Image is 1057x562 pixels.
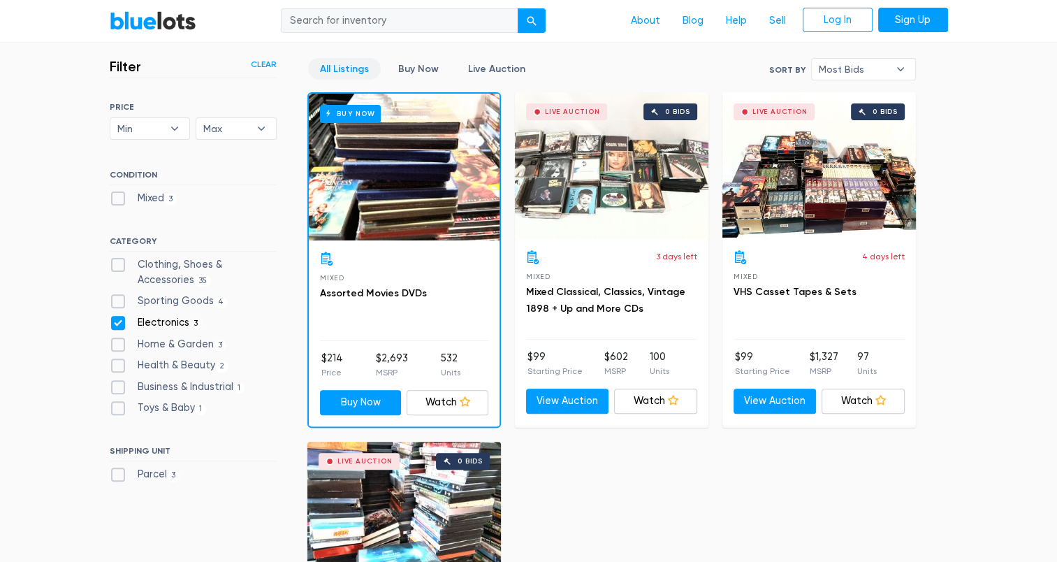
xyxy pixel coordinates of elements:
li: $214 [321,351,343,379]
label: Health & Beauty [110,358,229,373]
b: ▾ [247,118,276,139]
span: Mixed [526,273,551,280]
p: Price [321,366,343,379]
p: Units [441,366,460,379]
li: $99 [735,350,790,377]
a: Watch [407,390,488,415]
a: Watch [822,389,905,414]
label: Sporting Goods [110,294,228,309]
span: Min [117,118,163,139]
p: MSRP [376,366,408,379]
a: Blog [671,8,715,34]
li: $1,327 [809,350,838,377]
a: Live Auction [456,58,537,80]
h6: Buy Now [320,105,381,122]
div: Live Auction [337,458,393,465]
h6: CONDITION [110,170,277,185]
h3: Filter [110,58,141,75]
p: Starting Price [735,365,790,377]
span: 3 [189,318,203,329]
h6: PRICE [110,102,277,112]
span: Mixed [734,273,758,280]
a: About [620,8,671,34]
p: MSRP [809,365,838,377]
b: ▾ [886,59,915,80]
input: Search for inventory [281,8,518,34]
p: 4 days left [862,250,905,263]
div: 0 bids [458,458,483,465]
span: 4 [214,297,228,308]
label: Sort By [769,64,805,76]
a: Sell [758,8,797,34]
span: 35 [194,275,212,287]
label: Clothing, Shoes & Accessories [110,257,277,287]
p: Units [650,365,669,377]
span: 3 [214,340,227,351]
li: $99 [527,350,583,377]
span: 1 [195,404,207,415]
li: 532 [441,351,460,379]
a: Live Auction 0 bids [515,92,708,239]
li: $602 [604,350,628,377]
li: 97 [857,350,877,377]
a: All Listings [308,58,381,80]
label: Toys & Baby [110,401,207,416]
li: 100 [650,350,669,377]
span: 2 [215,361,229,372]
a: Log In [803,8,873,33]
label: Mixed [110,191,177,206]
span: Max [203,118,249,139]
div: Live Auction [752,108,808,115]
a: Buy Now [320,390,402,415]
div: 0 bids [665,108,690,115]
p: Units [857,365,877,377]
a: Clear [251,58,277,71]
span: Mixed [320,274,344,282]
label: Parcel [110,467,180,482]
a: Sign Up [878,8,948,33]
a: Mixed Classical, Classics, Vintage 1898 + Up and More CDs [526,286,685,315]
span: 1 [233,382,245,394]
a: View Auction [734,389,817,414]
li: $2,693 [376,351,408,379]
a: View Auction [526,389,609,414]
a: BlueLots [110,10,196,31]
label: Electronics [110,315,203,331]
a: Live Auction 0 bids [722,92,916,239]
div: 0 bids [873,108,898,115]
a: Help [715,8,758,34]
label: Business & Industrial [110,380,245,395]
b: ▾ [160,118,189,139]
a: Watch [614,389,697,414]
p: MSRP [604,365,628,377]
div: Live Auction [545,108,600,115]
h6: CATEGORY [110,236,277,252]
span: 3 [167,470,180,482]
p: Starting Price [527,365,583,377]
a: Buy Now [386,58,451,80]
h6: SHIPPING UNIT [110,446,277,461]
p: 3 days left [656,250,697,263]
label: Home & Garden [110,337,227,352]
span: Most Bids [819,59,889,80]
a: VHS Casset Tapes & Sets [734,286,856,298]
span: 3 [164,194,177,205]
a: Assorted Movies DVDs [320,287,427,299]
a: Buy Now [309,94,500,240]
